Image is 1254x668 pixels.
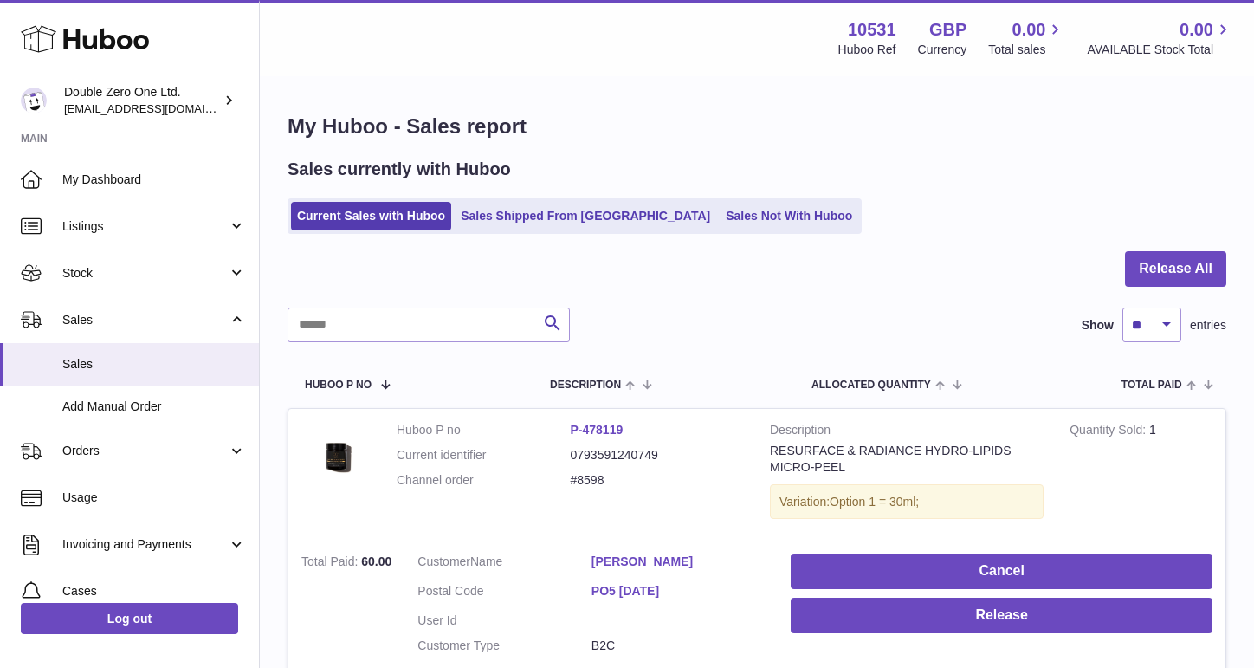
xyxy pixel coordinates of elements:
[301,422,371,491] img: 105311660211707.jpg
[64,101,255,115] span: [EMAIL_ADDRESS][DOMAIN_NAME]
[291,202,451,230] a: Current Sales with Huboo
[62,536,228,553] span: Invoicing and Payments
[417,638,591,654] dt: Customer Type
[1087,42,1233,58] span: AVAILABLE Stock Total
[571,447,745,464] dd: 0793591240749
[417,554,591,574] dt: Name
[361,555,391,568] span: 60.00
[1087,18,1233,58] a: 0.00 AVAILABLE Stock Total
[929,18,966,42] strong: GBP
[571,472,745,489] dd: #8598
[301,555,361,573] strong: Total Paid
[1070,423,1149,441] strong: Quantity Sold
[62,218,228,235] span: Listings
[62,443,228,459] span: Orders
[62,356,246,373] span: Sales
[397,447,571,464] dt: Current identifier
[305,379,372,391] span: Huboo P no
[21,88,47,113] img: hello@001skincare.com
[62,399,246,415] span: Add Manual Order
[62,265,228,282] span: Stock
[397,422,571,438] dt: Huboo P no
[1121,379,1182,391] span: Total paid
[1190,317,1226,334] span: entries
[1082,317,1114,334] label: Show
[918,42,967,58] div: Currency
[988,42,1065,58] span: Total sales
[791,598,1212,633] button: Release
[1057,409,1225,542] td: 1
[62,312,228,328] span: Sales
[838,42,896,58] div: Huboo Ref
[1180,18,1213,42] span: 0.00
[571,423,624,437] a: P-478119
[288,158,511,181] h2: Sales currently with Huboo
[62,490,246,506] span: Usage
[417,583,591,604] dt: Postal Code
[417,613,591,629] dt: User Id
[770,422,1044,443] strong: Description
[62,172,246,188] span: My Dashboard
[397,472,571,489] dt: Channel order
[417,555,470,568] span: Customer
[591,638,766,654] dd: B2C
[21,603,238,634] a: Log out
[64,84,220,117] div: Double Zero One Ltd.
[288,113,1226,140] h1: My Huboo - Sales report
[720,202,858,230] a: Sales Not With Huboo
[848,18,896,42] strong: 10531
[591,583,766,600] a: PO5 [DATE]
[62,583,246,600] span: Cases
[770,484,1044,520] div: Variation:
[1125,251,1226,287] button: Release All
[811,379,931,391] span: ALLOCATED Quantity
[770,443,1044,476] div: RESURFACE & RADIANCE HYDRO-LIPIDS MICRO-PEEL
[830,495,919,509] span: Option 1 = 30ml;
[791,554,1212,589] button: Cancel
[988,18,1065,58] a: 0.00 Total sales
[455,202,716,230] a: Sales Shipped From [GEOGRAPHIC_DATA]
[550,379,621,391] span: Description
[1012,18,1046,42] span: 0.00
[591,554,766,570] a: [PERSON_NAME]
